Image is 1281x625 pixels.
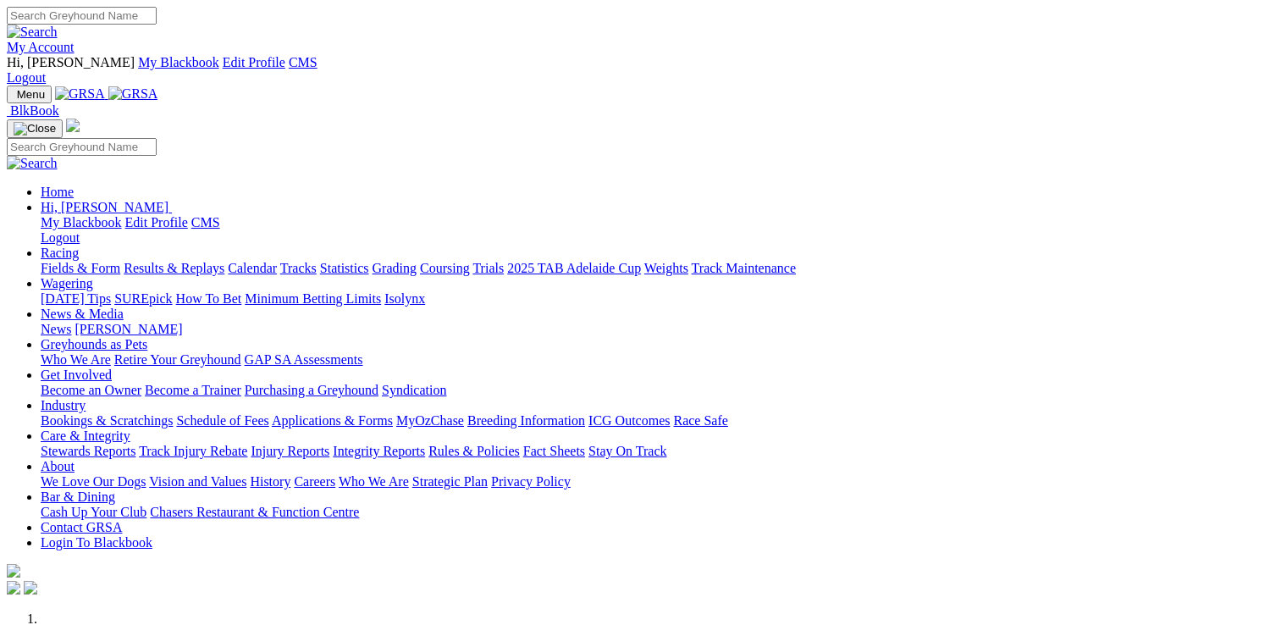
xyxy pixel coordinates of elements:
[41,246,79,260] a: Racing
[41,459,75,473] a: About
[41,520,122,534] a: Contact GRSA
[7,70,46,85] a: Logout
[176,413,268,428] a: Schedule of Fees
[24,581,37,595] img: twitter.svg
[7,581,20,595] img: facebook.svg
[41,276,93,290] a: Wagering
[124,261,224,275] a: Results & Replays
[7,86,52,103] button: Toggle navigation
[472,261,504,275] a: Trials
[41,383,141,397] a: Become an Owner
[382,383,446,397] a: Syndication
[41,368,112,382] a: Get Involved
[245,291,381,306] a: Minimum Betting Limits
[228,261,277,275] a: Calendar
[41,215,122,230] a: My Blackbook
[523,444,585,458] a: Fact Sheets
[41,261,120,275] a: Fields & Form
[289,55,317,69] a: CMS
[145,383,241,397] a: Become a Trainer
[41,505,1274,520] div: Bar & Dining
[41,291,111,306] a: [DATE] Tips
[588,444,666,458] a: Stay On Track
[41,489,115,504] a: Bar & Dining
[14,122,56,136] img: Close
[7,40,75,54] a: My Account
[507,261,641,275] a: 2025 TAB Adelaide Cup
[41,352,111,367] a: Who We Are
[692,261,796,275] a: Track Maintenance
[467,413,585,428] a: Breeding Information
[41,535,152,550] a: Login To Blackbook
[41,474,146,489] a: We Love Our Dogs
[396,413,464,428] a: MyOzChase
[41,444,135,458] a: Stewards Reports
[41,505,146,519] a: Cash Up Your Club
[428,444,520,458] a: Rules & Policies
[333,444,425,458] a: Integrity Reports
[41,352,1274,368] div: Greyhounds as Pets
[41,291,1274,307] div: Wagering
[17,88,45,101] span: Menu
[250,474,290,489] a: History
[41,413,173,428] a: Bookings & Scratchings
[66,119,80,132] img: logo-grsa-white.png
[41,398,86,412] a: Industry
[412,474,488,489] a: Strategic Plan
[644,261,688,275] a: Weights
[150,505,359,519] a: Chasers Restaurant & Function Centre
[588,413,670,428] a: ICG Outcomes
[41,429,130,443] a: Care & Integrity
[41,215,1274,246] div: Hi, [PERSON_NAME]
[41,200,172,214] a: Hi, [PERSON_NAME]
[373,261,417,275] a: Grading
[7,7,157,25] input: Search
[673,413,727,428] a: Race Safe
[191,215,220,230] a: CMS
[114,291,172,306] a: SUREpick
[41,383,1274,398] div: Get Involved
[384,291,425,306] a: Isolynx
[294,474,335,489] a: Careers
[138,55,219,69] a: My Blackbook
[7,25,58,40] img: Search
[10,103,59,118] span: BlkBook
[7,55,135,69] span: Hi, [PERSON_NAME]
[491,474,571,489] a: Privacy Policy
[7,156,58,171] img: Search
[125,215,188,230] a: Edit Profile
[41,322,71,336] a: News
[114,352,241,367] a: Retire Your Greyhound
[55,86,105,102] img: GRSA
[339,474,409,489] a: Who We Are
[41,322,1274,337] div: News & Media
[41,230,80,245] a: Logout
[223,55,285,69] a: Edit Profile
[272,413,393,428] a: Applications & Forms
[420,261,470,275] a: Coursing
[7,138,157,156] input: Search
[7,564,20,578] img: logo-grsa-white.png
[7,119,63,138] button: Toggle navigation
[139,444,247,458] a: Track Injury Rebate
[108,86,158,102] img: GRSA
[280,261,317,275] a: Tracks
[75,322,182,336] a: [PERSON_NAME]
[245,352,363,367] a: GAP SA Assessments
[41,413,1274,429] div: Industry
[41,444,1274,459] div: Care & Integrity
[245,383,378,397] a: Purchasing a Greyhound
[7,103,59,118] a: BlkBook
[41,474,1274,489] div: About
[7,55,1274,86] div: My Account
[41,337,147,351] a: Greyhounds as Pets
[320,261,369,275] a: Statistics
[251,444,329,458] a: Injury Reports
[41,307,124,321] a: News & Media
[41,261,1274,276] div: Racing
[176,291,242,306] a: How To Bet
[41,185,74,199] a: Home
[149,474,246,489] a: Vision and Values
[41,200,168,214] span: Hi, [PERSON_NAME]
